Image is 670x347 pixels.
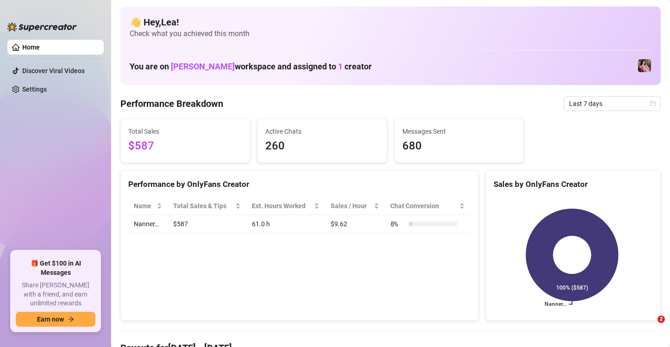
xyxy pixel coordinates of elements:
span: $587 [128,137,242,155]
a: Settings [22,86,47,93]
h4: Performance Breakdown [120,97,223,110]
th: Total Sales & Tips [168,197,246,215]
text: Nanner… [544,301,566,308]
span: 260 [265,137,379,155]
span: Active Chats [265,126,379,136]
span: Total Sales [128,126,242,136]
div: Sales by OnlyFans Creator [494,178,653,191]
span: Check what you achieved this month [130,29,651,39]
h1: You are on workspace and assigned to creator [130,62,372,72]
td: $587 [168,215,246,233]
img: Nanner [638,59,651,72]
span: [PERSON_NAME] [171,62,235,71]
span: Messages Sent [402,126,516,136]
h4: 👋 Hey, Lea ! [130,16,651,29]
span: 🎁 Get $100 in AI Messages [16,259,95,277]
td: Nanner… [128,215,168,233]
span: Share [PERSON_NAME] with a friend, and earn unlimited rewards [16,281,95,308]
a: Discover Viral Videos [22,67,85,74]
td: 61.0 h [246,215,325,233]
th: Sales / Hour [325,197,385,215]
span: Earn now [37,316,64,323]
a: Home [22,43,40,51]
span: calendar [650,101,656,106]
th: Chat Conversion [385,197,470,215]
div: Est. Hours Worked [252,201,312,211]
span: 680 [402,137,516,155]
iframe: Intercom live chat [639,316,661,338]
td: $9.62 [325,215,385,233]
span: Total Sales & Tips [173,201,233,211]
img: logo-BBDzfeDw.svg [7,22,77,31]
span: Chat Conversion [390,201,457,211]
button: Earn nowarrow-right [16,312,95,327]
span: arrow-right [68,316,74,322]
span: Name [134,201,155,211]
span: 1 [338,62,343,71]
div: Performance by OnlyFans Creator [128,178,470,191]
span: Last 7 days [569,97,655,111]
th: Name [128,197,168,215]
span: 2 [657,316,665,323]
span: Sales / Hour [331,201,372,211]
span: 8 % [390,219,405,229]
